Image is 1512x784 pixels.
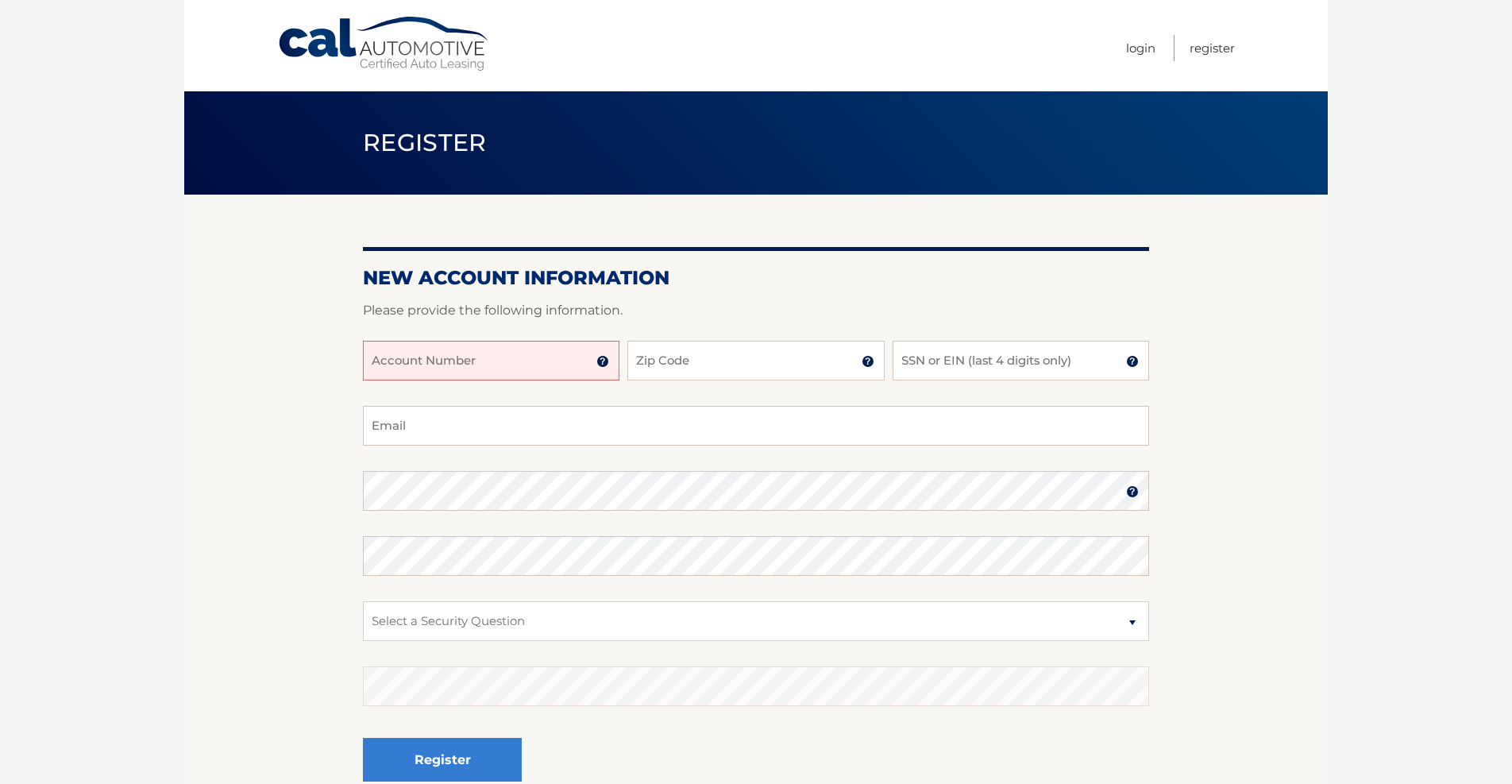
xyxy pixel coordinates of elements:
p: Please provide the following information. [363,299,1149,322]
img: tooltip.svg [1126,355,1139,368]
img: tooltip.svg [862,355,874,368]
img: tooltip.svg [596,355,609,368]
img: tooltip.svg [1126,485,1139,498]
a: Login [1126,35,1155,61]
a: Register [1190,35,1235,61]
a: Cal Automotive [277,16,492,72]
input: SSN or EIN (last 4 digits only) [893,341,1149,380]
button: Register [363,738,522,782]
h2: New Account Information [363,266,1149,290]
span: Register [363,128,487,157]
input: Account Number [363,341,619,380]
input: Email [363,406,1149,446]
input: Zip Code [627,341,884,380]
